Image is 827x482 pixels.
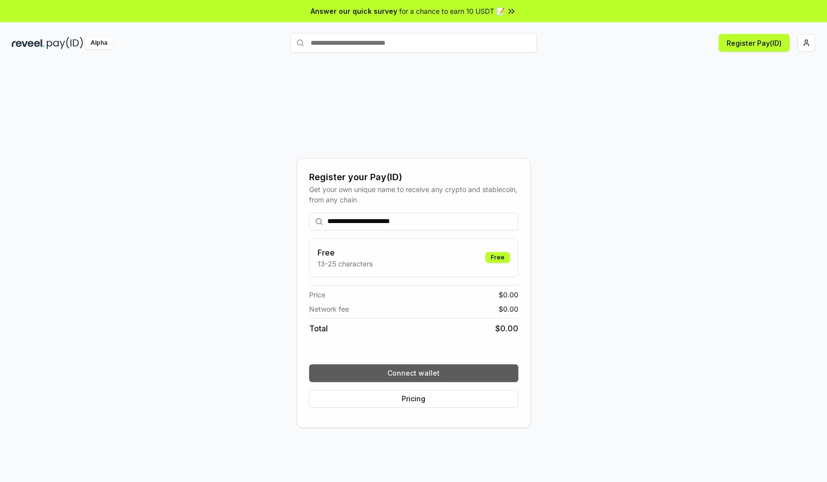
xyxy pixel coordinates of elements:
h3: Free [318,247,373,258]
div: Register your Pay(ID) [309,170,518,184]
img: reveel_dark [12,37,45,49]
span: $ 0.00 [495,322,518,334]
span: Network fee [309,304,349,314]
div: Get your own unique name to receive any crypto and stablecoin, from any chain [309,184,518,205]
span: Total [309,322,328,334]
span: Answer our quick survey [311,6,397,16]
img: pay_id [47,37,83,49]
span: for a chance to earn 10 USDT 📝 [399,6,505,16]
div: Alpha [85,37,113,49]
button: Pricing [309,390,518,408]
span: $ 0.00 [499,304,518,314]
span: Price [309,289,325,300]
p: 13-25 characters [318,258,373,269]
button: Connect wallet [309,364,518,382]
div: Free [485,252,510,263]
button: Register Pay(ID) [719,34,790,52]
span: $ 0.00 [499,289,518,300]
